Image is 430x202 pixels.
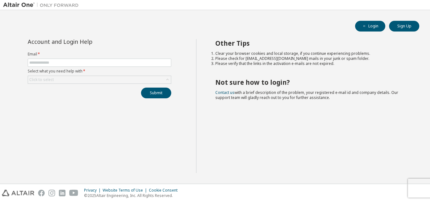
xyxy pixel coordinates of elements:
[103,188,149,193] div: Website Terms of Use
[28,39,143,44] div: Account and Login Help
[389,21,419,32] button: Sign Up
[215,90,235,95] a: Contact us
[215,51,408,56] li: Clear your browser cookies and local storage, if you continue experiencing problems.
[28,52,171,57] label: Email
[215,78,408,86] h2: Not sure how to login?
[84,193,181,198] p: © 2025 Altair Engineering, Inc. All Rights Reserved.
[48,190,55,196] img: instagram.svg
[28,76,171,84] div: Click to select
[28,69,171,74] label: Select what you need help with
[29,77,54,82] div: Click to select
[69,190,78,196] img: youtube.svg
[38,190,45,196] img: facebook.svg
[3,2,82,8] img: Altair One
[2,190,34,196] img: altair_logo.svg
[84,188,103,193] div: Privacy
[59,190,65,196] img: linkedin.svg
[215,56,408,61] li: Please check for [EMAIL_ADDRESS][DOMAIN_NAME] mails in your junk or spam folder.
[215,90,398,100] span: with a brief description of the problem, your registered e-mail id and company details. Our suppo...
[215,39,408,47] h2: Other Tips
[141,88,171,98] button: Submit
[355,21,385,32] button: Login
[215,61,408,66] li: Please verify that the links in the activation e-mails are not expired.
[149,188,181,193] div: Cookie Consent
